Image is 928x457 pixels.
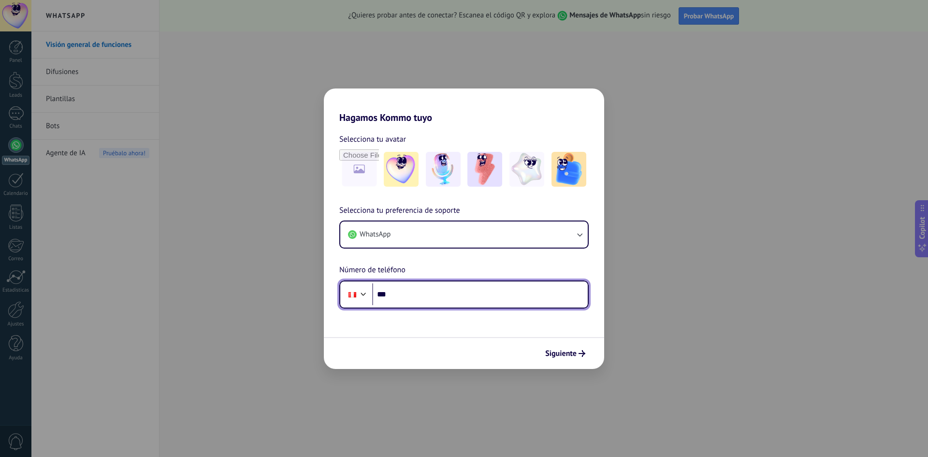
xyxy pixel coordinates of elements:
span: Selecciona tu preferencia de soporte [339,205,460,217]
div: Peru: + 51 [343,284,362,305]
span: WhatsApp [360,230,391,239]
img: -5.jpeg [551,152,586,187]
button: Siguiente [541,345,590,362]
span: Siguiente [545,350,577,357]
img: -4.jpeg [509,152,544,187]
h2: Hagamos Kommo tuyo [324,88,604,123]
img: -2.jpeg [426,152,461,187]
span: Número de teléfono [339,264,406,277]
span: Selecciona tu avatar [339,133,406,146]
img: -3.jpeg [467,152,502,187]
img: -1.jpeg [384,152,419,187]
button: WhatsApp [340,221,588,248]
